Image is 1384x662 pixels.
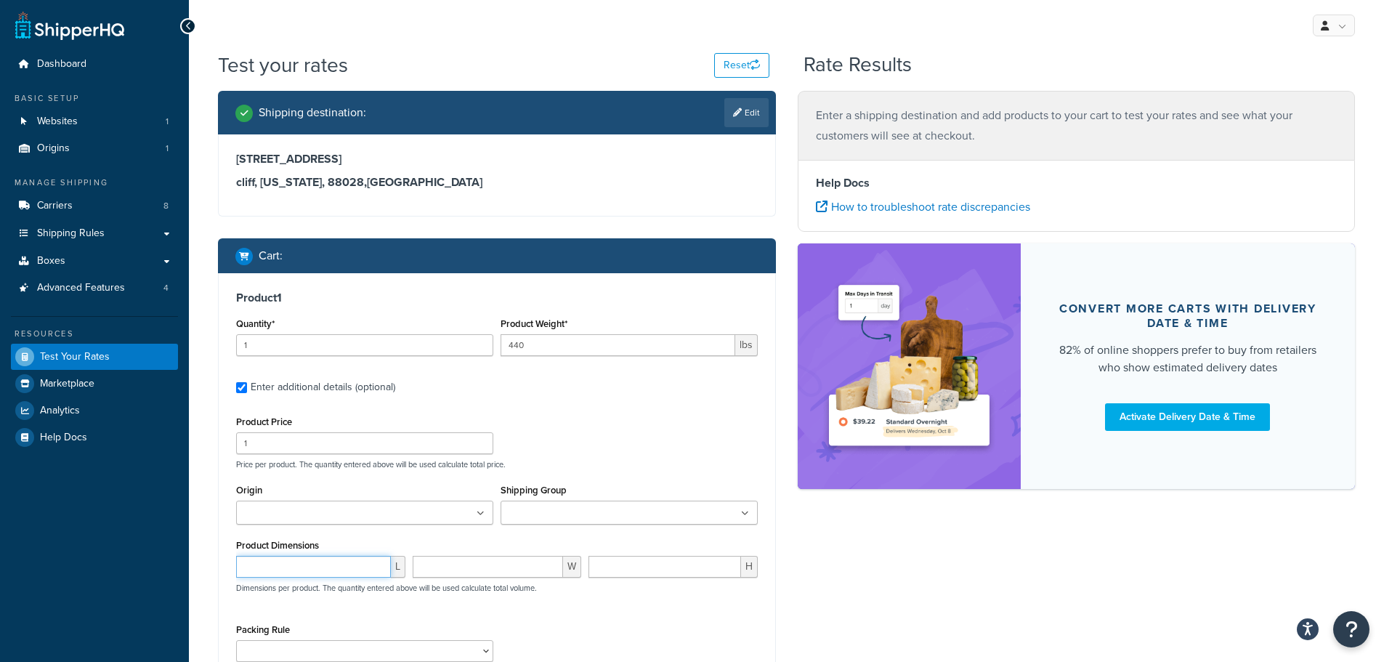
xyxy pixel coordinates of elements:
[1333,611,1369,647] button: Open Resource Center
[11,193,178,219] a: Carriers8
[166,142,169,155] span: 1
[501,485,567,496] label: Shipping Group
[37,227,105,240] span: Shipping Rules
[236,334,493,356] input: 0.0
[820,265,999,467] img: feature-image-ddt-36eae7f7280da8017bfb280eaccd9c446f90b1fe08728e4019434db127062ab4.png
[236,175,758,190] h3: cliff, [US_STATE], 88028 , [GEOGRAPHIC_DATA]
[11,424,178,451] a: Help Docs
[236,485,262,496] label: Origin
[11,92,178,105] div: Basic Setup
[40,432,87,444] span: Help Docs
[11,108,178,135] li: Websites
[11,108,178,135] a: Websites1
[37,58,86,70] span: Dashboard
[391,556,405,578] span: L
[563,556,581,578] span: W
[163,282,169,294] span: 4
[1056,342,1321,376] div: 82% of online shoppers prefer to buy from retailers who show estimated delivery dates
[236,152,758,166] h3: [STREET_ADDRESS]
[259,106,366,119] h2: Shipping destination :
[37,116,78,128] span: Websites
[11,344,178,370] a: Test Your Rates
[37,200,73,212] span: Carriers
[724,98,769,127] a: Edit
[236,416,292,427] label: Product Price
[1056,302,1321,331] div: Convert more carts with delivery date & time
[804,54,912,76] h2: Rate Results
[40,351,110,363] span: Test Your Rates
[11,397,178,424] a: Analytics
[11,135,178,162] a: Origins1
[232,459,761,469] p: Price per product. The quantity entered above will be used calculate total price.
[11,275,178,302] a: Advanced Features4
[1105,403,1270,431] a: Activate Delivery Date & Time
[218,51,348,79] h1: Test your rates
[11,51,178,78] a: Dashboard
[37,282,125,294] span: Advanced Features
[40,378,94,390] span: Marketplace
[236,624,290,635] label: Packing Rule
[816,174,1338,192] h4: Help Docs
[11,177,178,189] div: Manage Shipping
[501,334,735,356] input: 0.00
[11,135,178,162] li: Origins
[11,371,178,397] a: Marketplace
[735,334,758,356] span: lbs
[11,328,178,340] div: Resources
[232,583,537,593] p: Dimensions per product. The quantity entered above will be used calculate total volume.
[501,318,567,329] label: Product Weight*
[236,291,758,305] h3: Product 1
[166,116,169,128] span: 1
[816,105,1338,146] p: Enter a shipping destination and add products to your cart to test your rates and see what your c...
[11,248,178,275] a: Boxes
[251,377,395,397] div: Enter additional details (optional)
[236,382,247,393] input: Enter additional details (optional)
[11,220,178,247] a: Shipping Rules
[236,540,319,551] label: Product Dimensions
[236,318,275,329] label: Quantity*
[11,275,178,302] li: Advanced Features
[741,556,758,578] span: H
[259,249,283,262] h2: Cart :
[40,405,80,417] span: Analytics
[11,193,178,219] li: Carriers
[714,53,769,78] button: Reset
[816,198,1030,215] a: How to troubleshoot rate discrepancies
[37,255,65,267] span: Boxes
[163,200,169,212] span: 8
[37,142,70,155] span: Origins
